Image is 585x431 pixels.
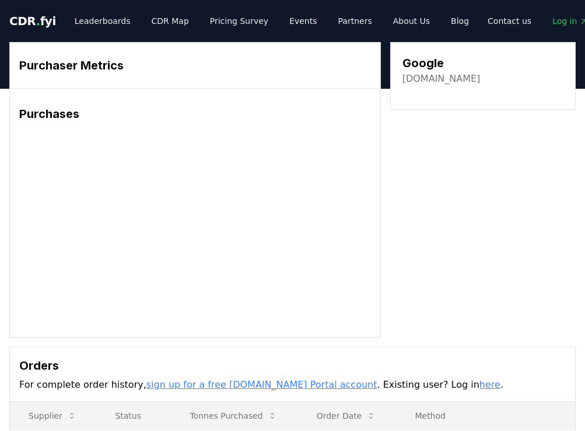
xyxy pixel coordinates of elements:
a: Pricing Survey [201,11,278,32]
a: here [479,379,500,390]
a: Partners [329,11,381,32]
p: For complete order history, . Existing user? Log in . [19,378,566,392]
span: CDR fyi [9,14,56,28]
h3: Purchases [19,105,371,123]
p: Method [405,410,566,422]
a: Events [280,11,326,32]
p: Status [106,410,162,422]
h3: Purchaser Metrics [19,57,371,74]
nav: Main [65,11,478,32]
button: Order Date [307,404,386,427]
a: Blog [442,11,478,32]
a: About Us [384,11,439,32]
button: Supplier [19,404,86,427]
button: Tonnes Purchased [180,404,286,427]
span: . [36,14,40,28]
a: Contact us [478,11,541,32]
h3: Google [402,54,481,72]
h3: Orders [19,357,566,374]
a: Leaderboards [65,11,140,32]
a: sign up for a free [DOMAIN_NAME] Portal account [146,379,377,390]
a: CDR.fyi [9,13,56,29]
a: [DOMAIN_NAME] [402,72,481,86]
a: CDR Map [142,11,198,32]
